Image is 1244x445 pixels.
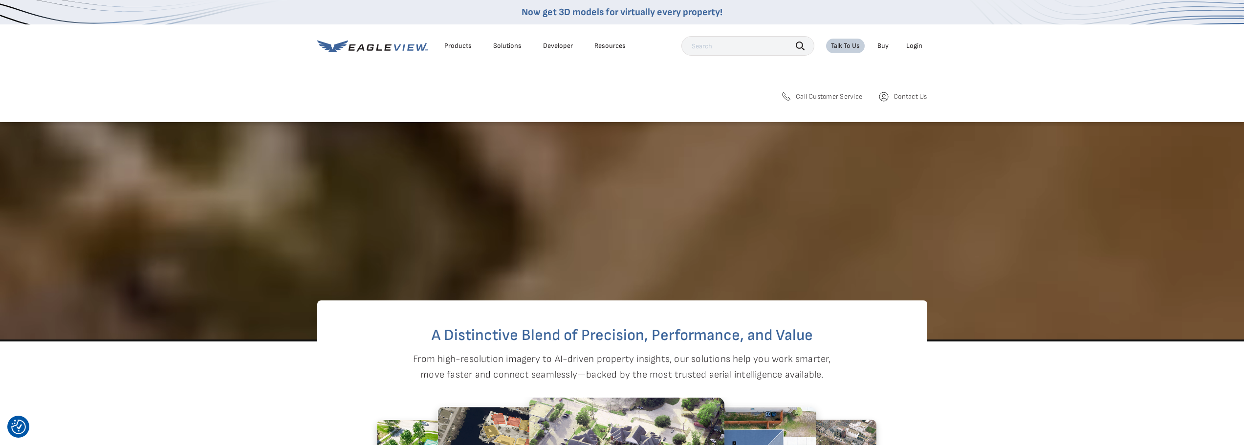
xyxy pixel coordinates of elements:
div: Talk To Us [831,42,860,50]
a: Now get 3D models for virtually every property! [522,6,722,18]
input: Search [681,36,814,56]
a: Call Customer Service [780,91,862,103]
span: Contact Us [894,92,927,101]
a: Buy [877,42,889,50]
div: Resources [594,42,626,50]
div: Solutions [493,42,522,50]
a: Contact Us [878,91,927,103]
div: Login [906,42,922,50]
img: Revisit consent button [11,420,26,434]
h2: A Distinctive Blend of Precision, Performance, and Value [356,328,888,343]
p: From high-resolution imagery to AI-driven property insights, our solutions help you work smarter,... [413,351,831,382]
a: Developer [543,42,573,50]
button: Consent Preferences [11,420,26,434]
span: Call Customer Service [796,92,862,101]
div: Products [444,42,472,50]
